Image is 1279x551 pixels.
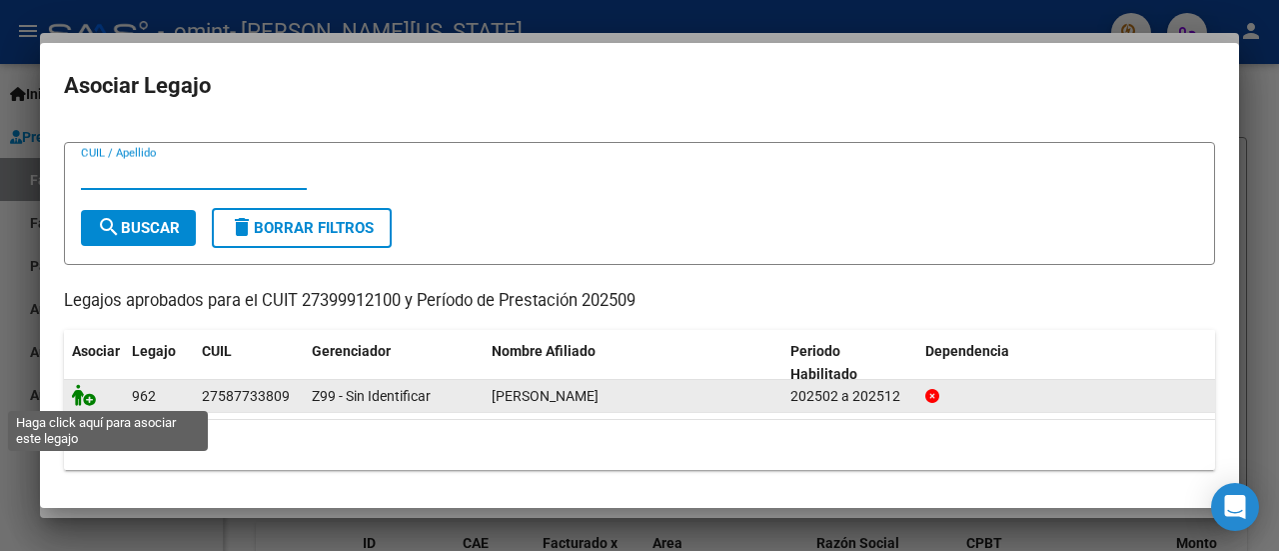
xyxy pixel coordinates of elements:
p: Legajos aprobados para el CUIT 27399912100 y Período de Prestación 202509 [64,289,1215,314]
span: CUIL [202,343,232,359]
span: Legajo [132,343,176,359]
datatable-header-cell: Nombre Afiliado [484,330,782,396]
h2: Asociar Legajo [64,67,1215,105]
span: Borrar Filtros [230,219,374,237]
span: Gerenciador [312,343,391,359]
span: Dependencia [925,343,1009,359]
div: 1 registros [64,420,1215,470]
div: 27587733809 [202,385,290,408]
datatable-header-cell: Asociar [64,330,124,396]
datatable-header-cell: Dependencia [917,330,1216,396]
span: Z99 - Sin Identificar [312,388,431,404]
span: Buscar [97,219,180,237]
div: 202502 a 202512 [790,385,909,408]
mat-icon: delete [230,215,254,239]
button: Buscar [81,210,196,246]
span: Nombre Afiliado [492,343,596,359]
datatable-header-cell: Gerenciador [304,330,484,396]
datatable-header-cell: Legajo [124,330,194,396]
button: Borrar Filtros [212,208,392,248]
span: 962 [132,388,156,404]
span: RUIBAL GONZALEZ SAMANTHA [492,388,599,404]
div: Open Intercom Messenger [1211,483,1259,531]
datatable-header-cell: Periodo Habilitado [782,330,917,396]
mat-icon: search [97,215,121,239]
span: Asociar [72,343,120,359]
span: Periodo Habilitado [790,343,857,382]
datatable-header-cell: CUIL [194,330,304,396]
